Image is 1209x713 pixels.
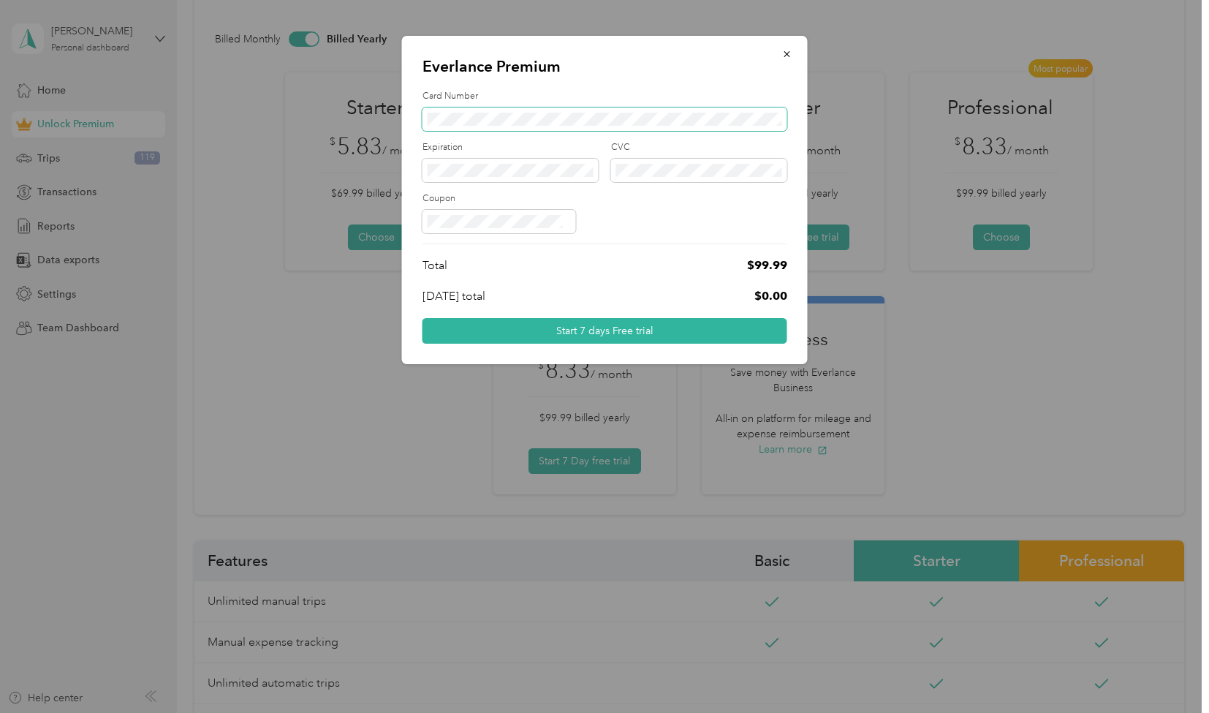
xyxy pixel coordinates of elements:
[611,141,787,154] label: CVC
[422,141,599,154] label: Expiration
[422,192,787,205] label: Coupon
[1127,631,1209,713] iframe: Everlance-gr Chat Button Frame
[422,56,787,77] p: Everlance Premium
[422,90,787,103] label: Card Number
[422,287,485,306] p: [DATE] total
[422,257,447,275] p: Total
[754,287,787,306] p: $0.00
[747,257,787,275] p: $99.99
[422,318,787,344] button: Start 7 days Free trial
